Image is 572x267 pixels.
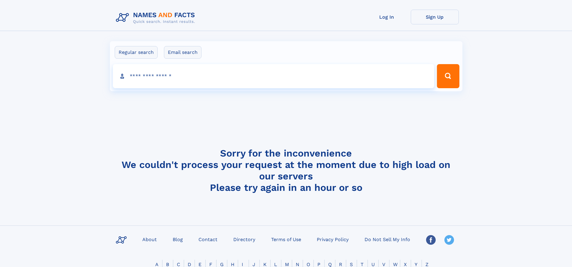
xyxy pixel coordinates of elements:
img: Twitter [444,235,454,245]
button: Search Button [437,64,459,88]
a: Contact [196,235,220,244]
label: Regular search [115,46,158,59]
a: Sign Up [411,10,459,24]
label: Email search [164,46,201,59]
a: Directory [231,235,258,244]
a: Blog [170,235,185,244]
a: Terms of Use [269,235,304,244]
input: search input [113,64,434,88]
img: Logo Names and Facts [113,10,200,26]
img: Facebook [426,235,436,245]
a: Log In [363,10,411,24]
a: Privacy Policy [314,235,351,244]
h4: Sorry for the inconvenience We couldn't process your request at the moment due to high load on ou... [113,147,459,193]
a: About [140,235,159,244]
a: Do Not Sell My Info [362,235,413,244]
